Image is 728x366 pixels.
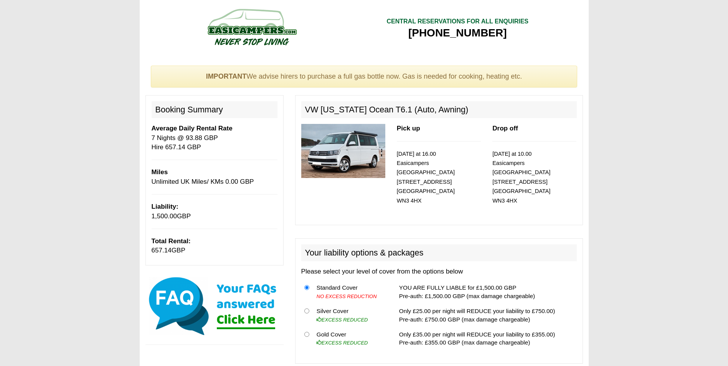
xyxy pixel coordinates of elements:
h2: VW [US_STATE] Ocean T6.1 (Auto, Awning) [301,101,577,118]
b: Drop off [492,125,518,132]
p: GBP [152,202,277,221]
img: Click here for our most common FAQs [145,275,284,337]
b: Liability: [152,203,178,210]
td: Only £25.00 per night will REDUCE your liability to £750.00) Pre-auth: £750.00 GBP (max damage ch... [396,303,577,327]
h2: Booking Summary [152,101,277,118]
div: CENTRAL RESERVATIONS FOR ALL ENQUIRIES [386,17,528,26]
p: Please select your level of cover from the options below [301,267,577,276]
b: Total Rental: [152,237,191,245]
small: [DATE] at 16.00 Easicampers [GEOGRAPHIC_DATA] [STREET_ADDRESS] [GEOGRAPHIC_DATA] WN3 4HX [397,151,455,204]
p: 7 Nights @ 93.88 GBP Hire 657.14 GBP [152,124,277,152]
i: EXCESS REDUCED [317,317,368,323]
td: Only £35.00 per night will REDUCE your liability to £355.00) Pre-auth: £355.00 GBP (max damage ch... [396,327,577,350]
span: 1,500.00 [152,213,177,220]
td: Gold Cover [314,327,387,350]
div: [PHONE_NUMBER] [386,26,528,40]
td: Silver Cover [314,303,387,327]
p: Unlimited UK Miles/ KMs 0.00 GBP [152,168,277,186]
b: Average Daily Rental Rate [152,125,233,132]
p: GBP [152,237,277,256]
td: Standard Cover [314,280,387,304]
h2: Your liability options & packages [301,244,577,261]
td: YOU ARE FULLY LIABLE for £1,500.00 GBP Pre-auth: £1,500.00 GBP (max damage chargeable) [396,280,577,304]
div: We advise hirers to purchase a full gas bottle now. Gas is needed for cooking, heating etc. [151,66,578,88]
img: campers-checkout-logo.png [179,6,325,48]
i: EXCESS REDUCED [317,340,368,346]
img: 315.jpg [301,124,385,178]
i: NO EXCESS REDUCTION [317,293,377,299]
b: Pick up [397,125,420,132]
span: 657.14 [152,247,172,254]
strong: IMPORTANT [206,73,247,80]
small: [DATE] at 10.00 Easicampers [GEOGRAPHIC_DATA] [STREET_ADDRESS] [GEOGRAPHIC_DATA] WN3 4HX [492,151,550,204]
b: Miles [152,168,168,176]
